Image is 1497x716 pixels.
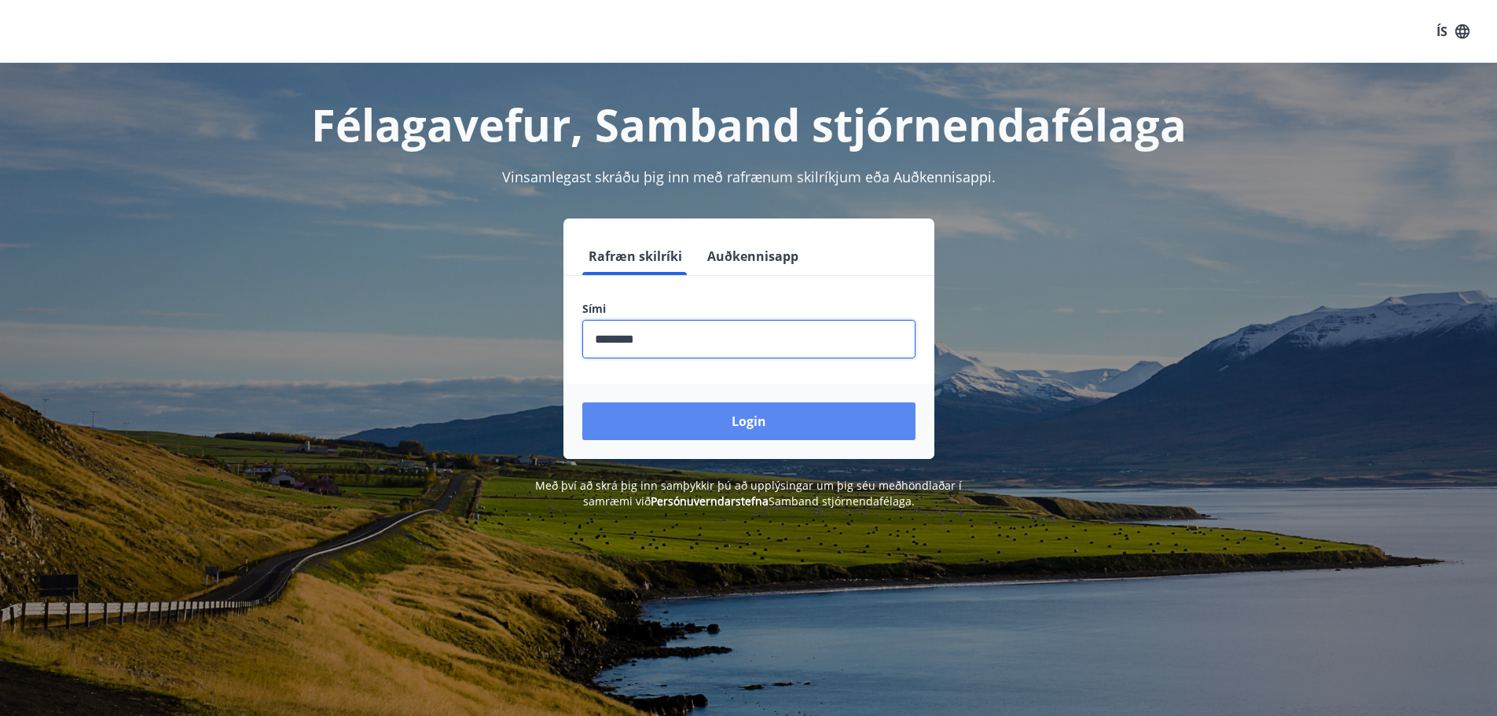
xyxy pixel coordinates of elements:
[701,237,805,275] button: Auðkennisapp
[651,494,769,509] a: Persónuverndarstefna
[502,167,996,186] span: Vinsamlegast skráðu þig inn með rafrænum skilríkjum eða Auðkennisappi.
[582,402,915,440] button: Login
[582,301,915,317] label: Sími
[202,94,1296,154] h1: Félagavefur, Samband stjórnendafélaga
[1428,17,1478,46] button: ÍS
[535,478,962,509] span: Með því að skrá þig inn samþykkir þú að upplýsingar um þig séu meðhöndlaðar í samræmi við Samband...
[582,237,688,275] button: Rafræn skilríki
